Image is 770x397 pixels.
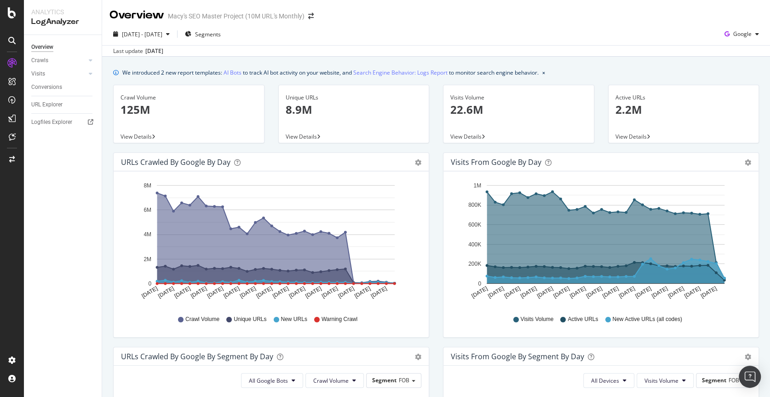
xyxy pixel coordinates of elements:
[615,93,752,102] div: Active URLs
[144,207,151,213] text: 6M
[31,56,86,65] a: Crawls
[31,7,94,17] div: Analytics
[31,82,62,92] div: Conversions
[745,354,751,360] div: gear
[451,352,584,361] div: Visits from Google By Segment By Day
[700,285,718,299] text: [DATE]
[224,68,241,77] a: AI Bots
[113,68,759,77] div: info banner
[615,133,647,140] span: View Details
[144,231,151,238] text: 4M
[591,377,619,385] span: All Devices
[109,7,164,23] div: Overview
[288,285,306,299] text: [DATE]
[353,68,448,77] a: Search Engine Behavior: Logs Report
[109,27,173,41] button: [DATE] - [DATE]
[399,376,409,384] span: FOB
[31,117,72,127] div: Logfiles Explorer
[31,69,86,79] a: Visits
[451,179,748,307] svg: A chart.
[121,102,257,117] p: 125M
[739,366,761,388] div: Open Intercom Messenger
[667,285,685,299] text: [DATE]
[173,285,192,299] text: [DATE]
[612,315,682,323] span: New Active URLs (all codes)
[451,158,541,167] div: Visits from Google by day
[450,93,587,102] div: Visits Volume
[31,100,63,110] div: URL Explorer
[372,376,396,384] span: Segment
[31,117,95,127] a: Logfiles Explorer
[337,285,355,299] text: [DATE]
[650,285,669,299] text: [DATE]
[721,27,763,41] button: Google
[241,373,303,388] button: All Google Bots
[286,102,422,117] p: 8.9M
[585,285,603,299] text: [DATE]
[370,285,388,299] text: [DATE]
[271,285,290,299] text: [DATE]
[634,285,652,299] text: [DATE]
[305,373,364,388] button: Crawl Volume
[148,280,151,287] text: 0
[31,42,53,52] div: Overview
[536,285,554,299] text: [DATE]
[568,315,598,323] span: Active URLs
[234,315,266,323] span: Unique URLs
[468,222,481,228] text: 600K
[140,285,159,299] text: [DATE]
[222,285,241,299] text: [DATE]
[145,47,163,55] div: [DATE]
[190,285,208,299] text: [DATE]
[733,30,752,38] span: Google
[144,256,151,263] text: 2M
[729,376,739,384] span: FOB
[468,202,481,209] text: 800K
[121,93,257,102] div: Crawl Volume
[637,373,694,388] button: Visits Volume
[121,352,273,361] div: URLs Crawled by Google By Segment By Day
[113,47,163,55] div: Last update
[249,377,288,385] span: All Google Bots
[520,315,553,323] span: Visits Volume
[450,133,482,140] span: View Details
[702,376,726,384] span: Segment
[313,377,349,385] span: Crawl Volume
[478,280,481,287] text: 0
[157,285,175,299] text: [DATE]
[583,373,634,388] button: All Devices
[31,100,95,110] a: URL Explorer
[121,179,418,307] svg: A chart.
[618,285,636,299] text: [DATE]
[286,93,422,102] div: Unique URLs
[552,285,570,299] text: [DATE]
[615,102,752,117] p: 2.2M
[473,182,481,189] text: 1M
[121,133,152,140] span: View Details
[470,285,488,299] text: [DATE]
[745,159,751,166] div: gear
[644,377,678,385] span: Visits Volume
[487,285,505,299] text: [DATE]
[450,102,587,117] p: 22.6M
[286,133,317,140] span: View Details
[569,285,587,299] text: [DATE]
[31,69,45,79] div: Visits
[540,66,547,79] button: close banner
[255,285,273,299] text: [DATE]
[239,285,257,299] text: [DATE]
[304,285,322,299] text: [DATE]
[519,285,538,299] text: [DATE]
[144,182,151,189] text: 8M
[322,315,357,323] span: Warning Crawl
[31,42,95,52] a: Overview
[168,12,305,21] div: Macy's SEO Master Project (10M URL's Monthly)
[31,82,95,92] a: Conversions
[281,315,307,323] span: New URLs
[601,285,620,299] text: [DATE]
[353,285,372,299] text: [DATE]
[683,285,701,299] text: [DATE]
[415,354,421,360] div: gear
